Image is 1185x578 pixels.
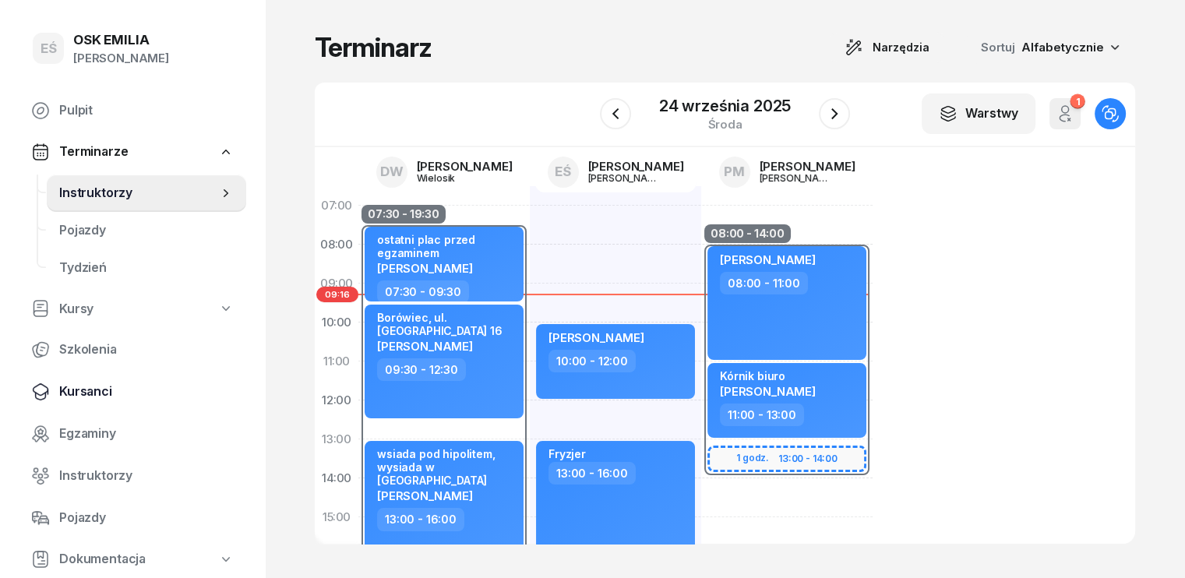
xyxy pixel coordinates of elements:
[720,404,804,426] div: 11:00 - 13:00
[962,31,1135,64] button: Sortuj Alfabetycznie
[315,537,358,576] div: 16:00
[47,212,246,249] a: Pojazdy
[724,165,745,178] span: PM
[59,183,218,203] span: Instruktorzy
[873,38,929,57] span: Narzędzia
[315,264,358,303] div: 09:00
[316,287,358,302] span: 09:16
[377,508,464,530] div: 13:00 - 16:00
[707,152,868,192] a: PM[PERSON_NAME][PERSON_NAME]
[659,98,791,114] div: 24 września 2025
[377,358,466,381] div: 09:30 - 12:30
[315,303,358,342] div: 10:00
[59,299,93,319] span: Kursy
[548,350,636,372] div: 10:00 - 12:00
[588,173,663,183] div: [PERSON_NAME]
[548,447,586,460] div: Fryzjer
[315,459,358,498] div: 14:00
[315,420,358,459] div: 13:00
[377,339,473,354] span: [PERSON_NAME]
[315,225,358,264] div: 08:00
[720,272,808,294] div: 08:00 - 11:00
[73,48,169,69] div: [PERSON_NAME]
[19,541,246,577] a: Dokumentacja
[548,330,644,345] span: [PERSON_NAME]
[939,104,1018,124] div: Warstwy
[19,134,246,170] a: Terminarze
[59,382,234,402] span: Kursanci
[377,233,514,259] div: ostatni plac przed egzaminem
[73,33,169,47] div: OSK EMILIA
[315,498,358,537] div: 15:00
[377,280,469,303] div: 07:30 - 09:30
[377,261,473,276] span: [PERSON_NAME]
[19,291,246,327] a: Kursy
[59,258,234,278] span: Tydzień
[659,118,791,130] div: środa
[59,508,234,528] span: Pojazdy
[59,100,234,121] span: Pulpit
[417,160,513,172] div: [PERSON_NAME]
[720,384,816,399] span: [PERSON_NAME]
[19,92,246,129] a: Pulpit
[315,186,358,225] div: 07:00
[380,165,404,178] span: DW
[41,42,57,55] span: EŚ
[19,499,246,537] a: Pojazdy
[19,373,246,411] a: Kursanci
[555,165,571,178] span: EŚ
[19,415,246,453] a: Egzaminy
[59,466,234,486] span: Instruktorzy
[59,220,234,241] span: Pojazdy
[760,160,855,172] div: [PERSON_NAME]
[588,160,684,172] div: [PERSON_NAME]
[19,331,246,368] a: Szkolenia
[831,32,943,63] button: Narzędzia
[315,342,358,381] div: 11:00
[417,173,492,183] div: Wielosik
[59,340,234,360] span: Szkolenia
[922,93,1035,134] button: Warstwy
[1049,98,1081,129] button: 1
[59,549,146,569] span: Dokumentacja
[47,249,246,287] a: Tydzień
[535,152,697,192] a: EŚ[PERSON_NAME][PERSON_NAME]
[47,174,246,212] a: Instruktorzy
[315,381,358,420] div: 12:00
[377,311,514,337] div: Borówiec, ul. [GEOGRAPHIC_DATA] 16
[548,462,636,485] div: 13:00 - 16:00
[720,369,816,382] div: Kórnik biuro
[377,447,514,488] div: wsiada pod hipolitem, wysiada w [GEOGRAPHIC_DATA]
[720,252,816,267] span: [PERSON_NAME]
[315,33,432,62] h1: Terminarz
[760,173,834,183] div: [PERSON_NAME]
[1021,40,1104,55] span: Alfabetycznie
[19,457,246,495] a: Instruktorzy
[377,488,473,503] span: [PERSON_NAME]
[59,142,128,162] span: Terminarze
[364,152,525,192] a: DW[PERSON_NAME]Wielosik
[59,424,234,444] span: Egzaminy
[981,37,1018,58] span: Sortuj
[1070,94,1084,109] div: 1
